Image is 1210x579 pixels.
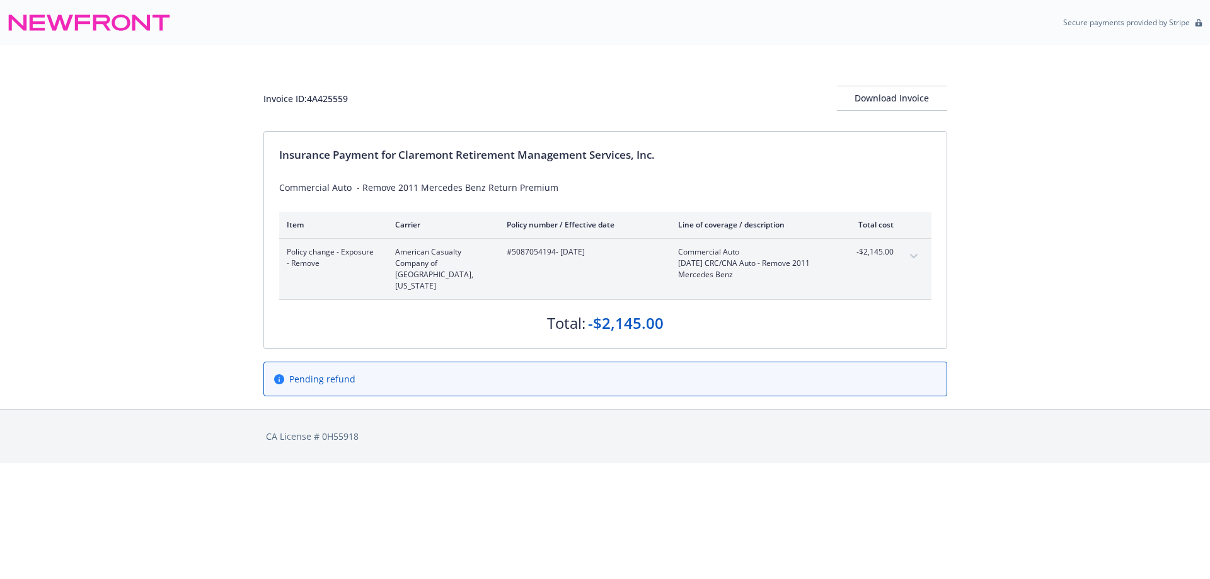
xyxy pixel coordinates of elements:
p: Secure payments provided by Stripe [1063,17,1190,28]
span: American Casualty Company of [GEOGRAPHIC_DATA], [US_STATE] [395,246,487,292]
div: Download Invoice [837,86,947,110]
span: Policy change - Exposure - Remove [287,246,375,269]
span: Commercial Auto [678,246,826,258]
span: #5087054194 - [DATE] [507,246,658,258]
span: Commercial Auto[DATE] CRC/CNA Auto - Remove 2011 Mercedes Benz [678,246,826,280]
div: Commercial Auto - Remove 2011 Mercedes Benz Return Premium [279,181,931,194]
div: Insurance Payment for Claremont Retirement Management Services, Inc. [279,147,931,163]
div: Total cost [846,219,894,230]
span: Pending refund [289,372,355,386]
span: [DATE] CRC/CNA Auto - Remove 2011 Mercedes Benz [678,258,826,280]
span: -$2,145.00 [846,246,894,258]
div: Line of coverage / description [678,219,826,230]
div: Policy change - Exposure - RemoveAmerican Casualty Company of [GEOGRAPHIC_DATA], [US_STATE]#50870... [279,239,931,299]
div: Carrier [395,219,487,230]
div: -$2,145.00 [588,312,664,334]
button: expand content [904,246,924,267]
button: Download Invoice [837,86,947,111]
div: Invoice ID: 4A425559 [263,92,348,105]
div: Total: [547,312,585,334]
div: CA License # 0H55918 [266,430,945,443]
div: Policy number / Effective date [507,219,658,230]
div: Item [287,219,375,230]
